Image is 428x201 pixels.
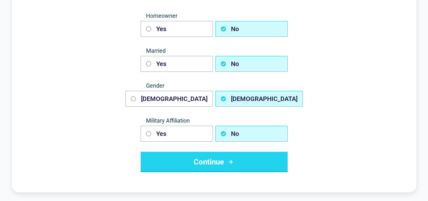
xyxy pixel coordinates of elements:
button: [DEMOGRAPHIC_DATA] [125,91,213,107]
button: Continue [141,152,288,172]
button: [DEMOGRAPHIC_DATA] [215,91,303,107]
span: Military Affiliation [141,117,288,124]
button: Yes [141,126,213,142]
button: Yes [141,56,213,72]
button: No [215,56,288,72]
span: Married [141,47,288,55]
span: Homeowner [141,12,288,20]
button: Yes [141,21,213,37]
span: Gender [141,82,288,90]
button: No [215,21,288,37]
button: No [215,126,288,142]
